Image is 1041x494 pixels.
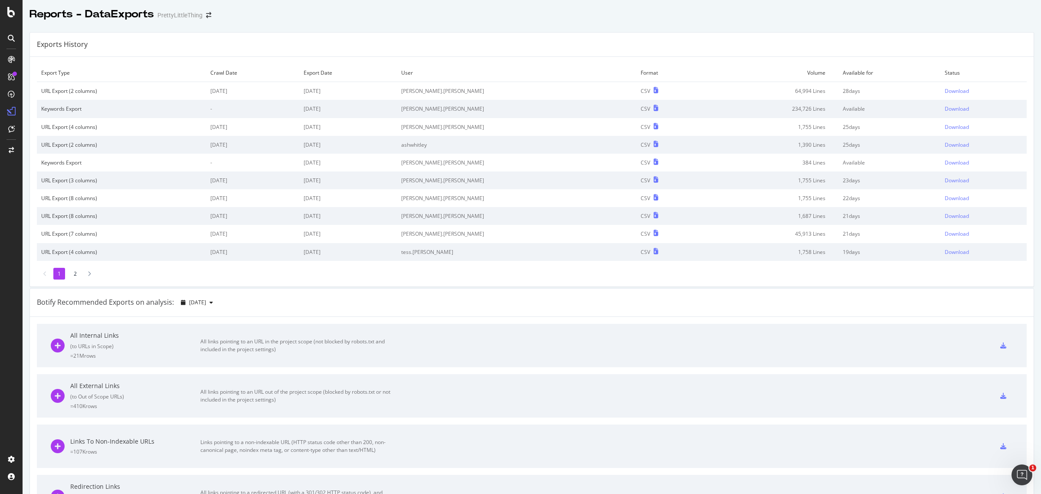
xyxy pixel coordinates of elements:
div: Download [945,87,969,95]
td: [DATE] [206,225,299,243]
td: [PERSON_NAME].[PERSON_NAME] [397,82,636,100]
div: Download [945,141,969,148]
td: Volume [705,64,838,82]
div: CSV [641,248,650,256]
td: 234,726 Lines [705,100,838,118]
div: = 21M rows [70,352,200,359]
td: - [206,154,299,171]
td: tess.[PERSON_NAME] [397,243,636,261]
a: Download [945,105,1022,112]
td: 19 days [838,243,941,261]
td: [DATE] [299,118,397,136]
td: [DATE] [299,100,397,118]
div: Download [945,194,969,202]
div: CSV [641,105,650,112]
td: Export Type [37,64,206,82]
div: csv-export [1000,343,1006,349]
div: URL Export (8 columns) [41,212,202,220]
td: [DATE] [299,136,397,154]
td: [PERSON_NAME].[PERSON_NAME] [397,118,636,136]
td: [DATE] [299,82,397,100]
a: Download [945,123,1022,131]
a: Download [945,177,1022,184]
div: All links pointing to an URL out of the project scope (blocked by robots.txt or not included in t... [200,388,396,404]
td: 1,390 Lines [705,136,838,154]
td: 45,913 Lines [705,225,838,243]
td: [PERSON_NAME].[PERSON_NAME] [397,189,636,207]
td: [PERSON_NAME].[PERSON_NAME] [397,225,636,243]
td: [DATE] [206,207,299,225]
div: Links To Non-Indexable URLs [70,437,200,446]
div: PrettyLittleThing [157,11,203,20]
div: csv-export [1000,443,1006,449]
td: [DATE] [299,189,397,207]
td: [DATE] [206,136,299,154]
td: Available for [838,64,941,82]
button: [DATE] [177,296,216,310]
td: [PERSON_NAME].[PERSON_NAME] [397,171,636,189]
a: Download [945,159,1022,166]
td: Crawl Date [206,64,299,82]
div: URL Export (8 columns) [41,194,202,202]
div: CSV [641,177,650,184]
td: 1,687 Lines [705,207,838,225]
div: Available [843,159,936,166]
div: CSV [641,212,650,220]
div: CSV [641,194,650,202]
td: [DATE] [299,225,397,243]
div: Download [945,212,969,220]
div: CSV [641,87,650,95]
div: Reports - DataExports [29,7,154,22]
td: [PERSON_NAME].[PERSON_NAME] [397,154,636,171]
div: CSV [641,123,650,131]
div: csv-export [1000,393,1006,399]
td: 1,755 Lines [705,118,838,136]
td: [DATE] [299,154,397,171]
div: CSV [641,230,650,237]
div: URL Export (2 columns) [41,141,202,148]
a: Download [945,230,1022,237]
div: URL Export (7 columns) [41,230,202,237]
td: 28 days [838,82,941,100]
td: [DATE] [299,207,397,225]
a: Download [945,212,1022,220]
div: Download [945,105,969,112]
a: Download [945,87,1022,95]
a: Download [945,194,1022,202]
div: All Internal Links [70,331,200,340]
div: CSV [641,159,650,166]
div: Keywords Export [41,159,202,166]
div: Download [945,159,969,166]
li: 1 [53,268,65,280]
div: URL Export (2 columns) [41,87,202,95]
td: 25 days [838,118,941,136]
div: CSV [641,141,650,148]
div: Available [843,105,936,112]
div: = 410K rows [70,402,200,410]
div: ( to URLs in Scope ) [70,343,200,350]
td: [DATE] [206,189,299,207]
td: [DATE] [206,118,299,136]
td: [DATE] [206,243,299,261]
td: 25 days [838,136,941,154]
td: [DATE] [299,171,397,189]
td: 21 days [838,225,941,243]
td: 384 Lines [705,154,838,171]
div: Keywords Export [41,105,202,112]
div: Redirection Links [70,482,200,491]
div: Download [945,248,969,256]
td: 64,994 Lines [705,82,838,100]
td: 1,755 Lines [705,189,838,207]
td: 22 days [838,189,941,207]
div: All links pointing to an URL in the project scope (not blocked by robots.txt and included in the ... [200,338,396,353]
div: Botify Recommended Exports on analysis: [37,297,174,307]
a: Download [945,248,1022,256]
span: 2025 Sep. 19th [189,299,206,306]
div: Links pointing to a non-indexable URL (HTTP status code other than 200, non-canonical page, noind... [200,438,396,454]
div: Download [945,123,969,131]
div: = 107K rows [70,448,200,455]
div: All External Links [70,382,200,390]
td: 21 days [838,207,941,225]
td: [DATE] [206,171,299,189]
td: 23 days [838,171,941,189]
